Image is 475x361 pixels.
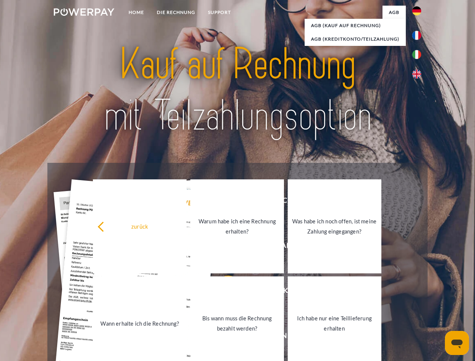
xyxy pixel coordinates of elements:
div: Was habe ich noch offen, ist meine Zahlung eingegangen? [292,216,377,237]
div: Bis wann muss die Rechnung bezahlt werden? [195,313,279,334]
a: AGB (Kauf auf Rechnung) [305,19,406,32]
img: title-powerpay_de.svg [72,36,403,144]
a: Home [122,6,150,19]
a: agb [382,6,406,19]
img: fr [412,31,421,40]
div: zurück [97,221,182,231]
div: Wann erhalte ich die Rechnung? [97,318,182,328]
a: AGB (Kreditkonto/Teilzahlung) [305,32,406,46]
a: SUPPORT [202,6,237,19]
a: DIE RECHNUNG [150,6,202,19]
img: it [412,50,421,59]
img: logo-powerpay-white.svg [54,8,114,16]
iframe: Button to launch messaging window [445,331,469,355]
div: Warum habe ich eine Rechnung erhalten? [195,216,279,237]
img: de [412,6,421,15]
div: Ich habe nur eine Teillieferung erhalten [292,313,377,334]
a: Was habe ich noch offen, ist meine Zahlung eingegangen? [288,179,381,273]
img: en [412,70,421,79]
